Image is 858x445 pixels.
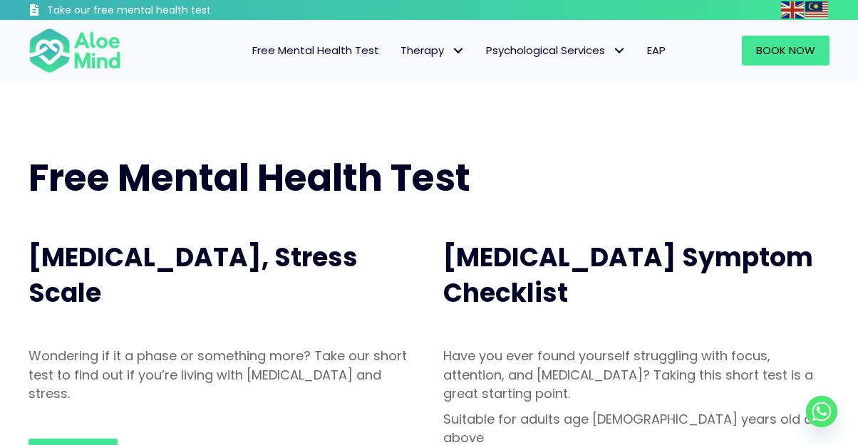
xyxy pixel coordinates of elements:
[647,43,666,58] span: EAP
[242,36,390,66] a: Free Mental Health Test
[29,347,415,402] p: Wondering if it a phase or something more? Take our short test to find out if you’re living with ...
[781,1,804,19] img: en
[806,396,837,427] a: Whatsapp
[29,152,470,204] span: Free Mental Health Test
[805,1,828,19] img: ms
[252,43,379,58] span: Free Mental Health Test
[805,1,829,18] a: Malay
[29,239,358,311] span: [MEDICAL_DATA], Stress Scale
[475,36,636,66] a: Psychological ServicesPsychological Services: submenu
[781,1,805,18] a: English
[390,36,475,66] a: TherapyTherapy: submenu
[609,41,629,61] span: Psychological Services: submenu
[486,43,626,58] span: Psychological Services
[29,4,279,20] a: Take our free mental health test
[443,347,829,402] p: Have you ever found yourself struggling with focus, attention, and [MEDICAL_DATA]? Taking this sh...
[636,36,676,66] a: EAP
[742,36,829,66] a: Book Now
[136,36,677,66] nav: Menu
[756,43,815,58] span: Book Now
[448,41,468,61] span: Therapy: submenu
[443,239,813,311] span: [MEDICAL_DATA] Symptom Checklist
[400,43,465,58] span: Therapy
[47,4,279,18] h3: Take our free mental health test
[29,27,121,74] img: Aloe mind Logo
